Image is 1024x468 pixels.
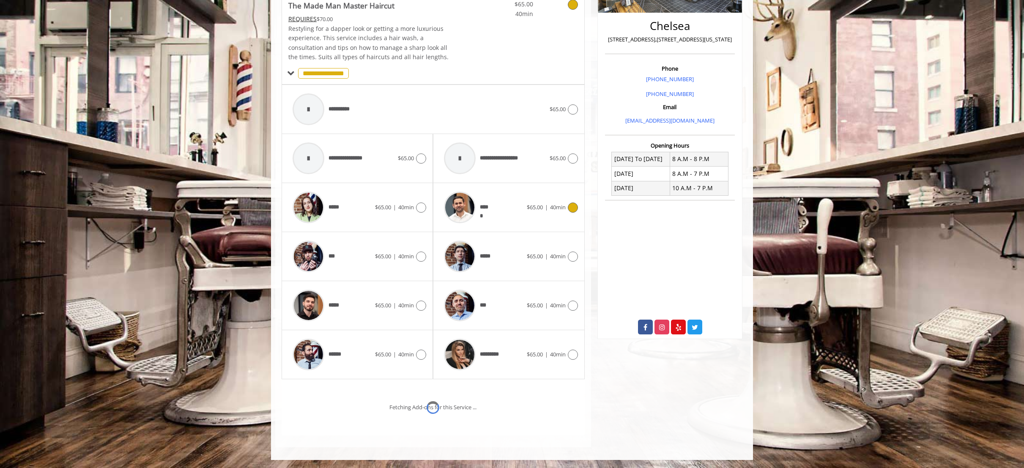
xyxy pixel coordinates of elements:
[398,154,414,162] span: $65.00
[545,350,548,358] span: |
[545,203,548,211] span: |
[393,252,396,260] span: |
[607,66,733,71] h3: Phone
[550,252,566,260] span: 40min
[375,301,391,309] span: $65.00
[398,350,414,358] span: 40min
[483,9,533,19] span: 40min
[612,152,670,166] td: [DATE] To [DATE]
[607,104,733,110] h3: Email
[393,350,396,358] span: |
[393,203,396,211] span: |
[607,35,733,44] p: [STREET_ADDRESS],[STREET_ADDRESS][US_STATE]
[605,142,735,148] h3: Opening Hours
[288,25,449,61] span: Restyling for a dapper look or getting a more luxurious experience. This service includes a hair ...
[527,350,543,358] span: $65.00
[527,203,543,211] span: $65.00
[393,301,396,309] span: |
[545,301,548,309] span: |
[389,403,476,412] div: Fetching Add-ons for this Service ...
[550,350,566,358] span: 40min
[646,75,694,83] a: [PHONE_NUMBER]
[375,350,391,358] span: $65.00
[607,20,733,32] h2: Chelsea
[288,15,317,23] span: This service needs some Advance to be paid before we block your appointment
[527,252,543,260] span: $65.00
[550,301,566,309] span: 40min
[612,167,670,181] td: [DATE]
[375,252,391,260] span: $65.00
[625,117,715,124] a: [EMAIL_ADDRESS][DOMAIN_NAME]
[398,203,414,211] span: 40min
[527,301,543,309] span: $65.00
[670,152,728,166] td: 8 A.M - 8 P.M
[550,105,566,113] span: $65.00
[545,252,548,260] span: |
[288,14,458,24] div: $70.00
[398,252,414,260] span: 40min
[550,154,566,162] span: $65.00
[398,301,414,309] span: 40min
[375,203,391,211] span: $65.00
[670,181,728,195] td: 10 A.M - 7 P.M
[646,90,694,98] a: [PHONE_NUMBER]
[550,203,566,211] span: 40min
[612,181,670,195] td: [DATE]
[670,167,728,181] td: 8 A.M - 7 P.M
